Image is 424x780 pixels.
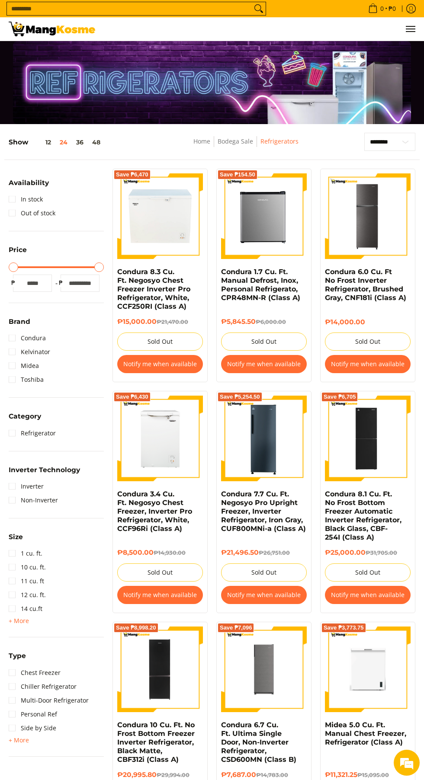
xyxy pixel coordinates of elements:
[221,268,300,302] a: Condura 1.7 Cu. Ft. Manual Defrost, Inox, Personal Refrigerato, CPR48MN-R (Class A)
[325,563,411,582] button: Sold Out
[9,206,55,220] a: Out of stock
[325,548,411,557] h6: ₱25,000.00
[260,137,299,145] a: Refrigerators
[9,652,26,665] summary: Open
[325,721,406,746] a: Midea 5.0 Cu. Ft. Manual Chest Freezer, Refrigerator (Class A)
[9,666,61,680] a: Chest Freezer
[9,616,29,626] summary: Open
[324,625,364,630] span: Save ₱3,773.75
[157,772,190,778] del: ₱29,994.00
[117,355,203,373] button: Notify me when available
[9,694,89,707] a: Multi-Door Refrigerator
[220,625,252,630] span: Save ₱7,096
[9,246,27,253] span: Price
[9,467,80,473] span: Inverter Technology
[154,136,338,156] nav: Breadcrumbs
[221,332,307,351] button: Sold Out
[9,737,29,744] span: + More
[9,413,41,419] span: Category
[252,2,266,15] button: Search
[220,394,260,400] span: Save ₱5,254.50
[193,137,210,145] a: Home
[55,139,72,146] button: 24
[117,396,203,481] img: Condura 3.4 Cu. Ft. Negosyo Chest Freezer, Inverter Pro Refrigerator, White, CCF96Ri (Class A)
[325,268,406,302] a: Condura 6.0 Cu. Ft No Frost Inverter Refrigerator, Brushed Gray, CNF181i (Class A)
[379,6,385,12] span: 0
[256,772,288,778] del: ₱14,783.00
[117,548,203,557] h6: ₱8,500.00
[327,396,408,481] img: Condura 8.1 Cu. Ft. No Frost Bottom Freezer Automatic Inverter Refrigerator, Black Glass, CBF-254...
[221,317,307,326] h6: ₱5,845.50
[9,680,77,694] a: Chiller Refrigerator
[325,173,411,259] img: Condura 6.0 Cu. Ft No Frost Inverter Refrigerator, Brushed Gray, CNF181i (Class A)
[9,331,46,345] a: Condura
[117,627,203,712] img: Condura 10 Cu. Ft. No Frost Bottom Freezer Inverter Refrigerator, Black Matte, CBF312i (Class A)
[9,721,56,735] a: Side by Side
[9,426,56,440] a: Refrigerator
[9,318,30,325] span: Brand
[117,332,203,351] button: Sold Out
[9,707,57,721] a: Personal Ref
[117,563,203,582] button: Sold Out
[9,534,23,547] summary: Open
[117,268,190,310] a: Condura 8.3 Cu. Ft. Negosyo Chest Freezer Inverter Pro Refrigerator, White, CCF250RI (Class A)
[324,394,356,400] span: Save ₱6,705
[221,627,307,712] img: condura-ultima-non-inveter-single-door-6.7-cubic-feet-refrigerator-mang-kosme
[9,560,46,574] a: 10 cu. ft.
[325,490,402,541] a: Condura 8.1 Cu. Ft. No Frost Bottom Freezer Automatic Inverter Refrigerator, Black Glass, CBF-254...
[366,550,397,556] del: ₱31,705.00
[9,22,95,36] img: Bodega Sale Refrigerator l Mang Kosme: Home Appliances Warehouse Sale | Page 3
[387,6,397,12] span: ₱0
[221,721,296,764] a: Condura 6.7 Cu. Ft. Ultima Single Door, Non-Inverter Refrigerator, CSD600MN (Class B)
[9,413,41,426] summary: Open
[9,359,39,373] a: Midea
[366,4,398,13] span: •
[9,179,49,192] summary: Open
[221,490,306,533] a: Condura 7.7 Cu. Ft. Negosyo Pro Upright Freezer, Inverter Refrigerator, Iron Gray, CUF800MNi-a (C...
[221,770,307,779] h6: ₱7,687.00
[9,179,49,186] span: Availability
[116,394,148,400] span: Save ₱6,430
[325,637,411,702] img: Midea 5.0 Cu. Ft. Manual Chest Freezer, Refrigerator (Class A)
[88,139,105,146] button: 48
[9,138,105,146] h5: Show
[221,173,307,259] img: Condura 1.7 Cu. Ft. Manual Defrost, Inox, Personal Refrigerato, CPR48MN-R (Class A)
[9,617,29,624] span: + More
[9,493,58,507] a: Non-Inverter
[9,735,29,745] summary: Open
[325,332,411,351] button: Sold Out
[9,652,26,659] span: Type
[117,173,203,259] img: Condura 8.3 Cu. Ft. Negosyo Chest Freezer Inverter Pro Refrigerator, White, CCF250RI (Class A)
[221,586,307,604] button: Notify me when available
[9,373,44,387] a: Toshiba
[325,770,411,779] h6: ₱11,321.25
[221,548,307,557] h6: ₱21,496.50
[9,467,80,480] summary: Open
[9,480,44,493] a: Inverter
[116,172,148,177] span: Save ₱6,470
[9,246,27,259] summary: Open
[9,588,46,602] a: 12 cu. ft.
[117,721,195,764] a: Condura 10 Cu. Ft. No Frost Bottom Freezer Inverter Refrigerator, Black Matte, CBF312i (Class A)
[220,172,255,177] span: Save ₱154.50
[259,550,290,556] del: ₱26,751.00
[9,318,30,331] summary: Open
[9,602,42,616] a: 14 cu.ft
[325,318,411,326] h6: ₱14,000.00
[9,345,50,359] a: Kelvinator
[325,355,411,373] button: Notify me when available
[256,319,286,325] del: ₱6,000.00
[28,139,55,146] button: 12
[117,586,203,604] button: Notify me when available
[9,534,23,540] span: Size
[222,396,305,481] img: Condura 7.7 Cu. Ft. Negosyo Pro Upright Freezer, Inverter Refrigerator, Iron Gray, CUF800MNi-a (C...
[72,139,88,146] button: 36
[104,17,415,41] nav: Main Menu
[325,586,411,604] button: Notify me when available
[357,772,389,778] del: ₱15,095.00
[221,563,307,582] button: Sold Out
[9,547,42,560] a: 1 cu. ft.
[56,278,65,287] span: ₱
[117,770,203,779] h6: ₱20,995.80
